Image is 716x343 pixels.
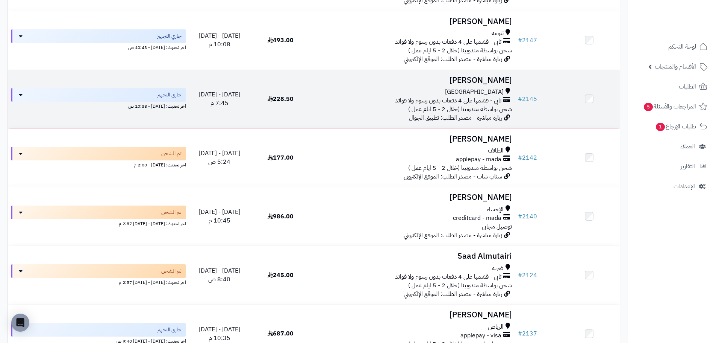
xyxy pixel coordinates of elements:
a: #2137 [518,329,537,338]
span: المراجعات والأسئلة [643,101,696,112]
span: # [518,271,522,280]
a: لوحة التحكم [633,38,711,56]
span: العملاء [680,141,695,152]
h3: [PERSON_NAME] [314,311,512,319]
span: # [518,153,522,162]
span: 986.00 [268,212,294,221]
span: 177.00 [268,153,294,162]
div: Open Intercom Messenger [11,314,29,332]
span: جاري التجهيز [157,326,182,334]
h3: [PERSON_NAME] [314,76,512,85]
span: تم الشحن [161,267,182,275]
span: creditcard - mada [453,214,501,223]
a: #2140 [518,212,537,221]
span: # [518,212,522,221]
span: تم الشحن [161,150,182,157]
span: زيارة مباشرة - مصدر الطلب: الموقع الإلكتروني [404,55,502,64]
span: [DATE] - [DATE] 5:24 ص [199,149,240,166]
span: زيارة مباشرة - مصدر الطلب: الموقع الإلكتروني [404,231,502,240]
div: اخر تحديث: [DATE] - 10:43 ص [11,43,186,51]
span: طلبات الإرجاع [655,121,696,132]
span: الإحساء [487,205,504,214]
a: الإعدادات [633,177,711,195]
span: زيارة مباشرة - مصدر الطلب: الموقع الإلكتروني [404,290,502,299]
span: 687.00 [268,329,294,338]
span: تم الشحن [161,209,182,216]
div: اخر تحديث: [DATE] - [DATE] 2:57 م [11,219,186,227]
span: زيارة مباشرة - مصدر الطلب: تطبيق الجوال [409,113,502,122]
a: #2142 [518,153,537,162]
div: اخر تحديث: [DATE] - 10:38 ص [11,102,186,110]
span: [GEOGRAPHIC_DATA] [445,88,504,96]
h3: [PERSON_NAME] [314,17,512,26]
a: المراجعات والأسئلة5 [633,98,711,116]
span: [DATE] - [DATE] 8:40 ص [199,266,240,284]
a: #2147 [518,36,537,45]
span: جاري التجهيز [157,91,182,99]
span: الإعدادات [674,181,695,192]
div: اخر تحديث: [DATE] - [DATE] 2:57 م [11,278,186,286]
span: شحن بواسطة مندوبينا (خلال 2 - 5 ايام عمل ) [408,46,512,55]
span: applepay - mada [456,155,501,164]
span: 493.00 [268,36,294,45]
span: الطلبات [679,81,696,92]
span: [DATE] - [DATE] 10:08 م [199,31,240,49]
h3: [PERSON_NAME] [314,135,512,143]
span: 228.50 [268,95,294,104]
span: [DATE] - [DATE] 7:45 م [199,90,240,108]
span: 1 [656,123,665,131]
span: التقارير [681,161,695,172]
span: [DATE] - [DATE] 10:35 م [199,325,240,343]
a: العملاء [633,137,711,155]
a: طلبات الإرجاع1 [633,117,711,136]
span: تنومة [492,29,504,38]
span: الرياض [488,323,504,331]
span: applepay - visa [460,331,501,340]
img: logo-2.png [665,21,709,37]
span: [DATE] - [DATE] 10:45 م [199,207,240,225]
span: # [518,329,522,338]
a: التقارير [633,157,711,175]
span: شحن بواسطة مندوبينا (خلال 2 - 5 ايام عمل ) [408,105,512,114]
span: # [518,95,522,104]
span: تابي - قسّمها على 4 دفعات بدون رسوم ولا فوائد [395,273,501,281]
span: لوحة التحكم [668,41,696,52]
span: شحن بواسطة مندوبينا (خلال 2 - 5 ايام عمل ) [408,163,512,172]
span: جاري التجهيز [157,32,182,40]
span: 245.00 [268,271,294,280]
h3: [PERSON_NAME] [314,193,512,202]
span: سناب شات - مصدر الطلب: الموقع الإلكتروني [404,172,502,181]
span: # [518,36,522,45]
span: 5 [644,103,653,111]
a: الطلبات [633,78,711,96]
span: تابي - قسّمها على 4 دفعات بدون رسوم ولا فوائد [395,96,501,105]
span: ضرية [492,264,504,273]
span: الطائف [488,146,504,155]
span: توصيل مجاني [482,222,512,231]
a: #2145 [518,95,537,104]
a: #2124 [518,271,537,280]
span: تابي - قسّمها على 4 دفعات بدون رسوم ولا فوائد [395,38,501,46]
span: شحن بواسطة مندوبينا (خلال 2 - 5 ايام عمل ) [408,281,512,290]
div: اخر تحديث: [DATE] - 2:00 م [11,160,186,168]
h3: Saad Almutairi [314,252,512,261]
span: الأقسام والمنتجات [655,61,696,72]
